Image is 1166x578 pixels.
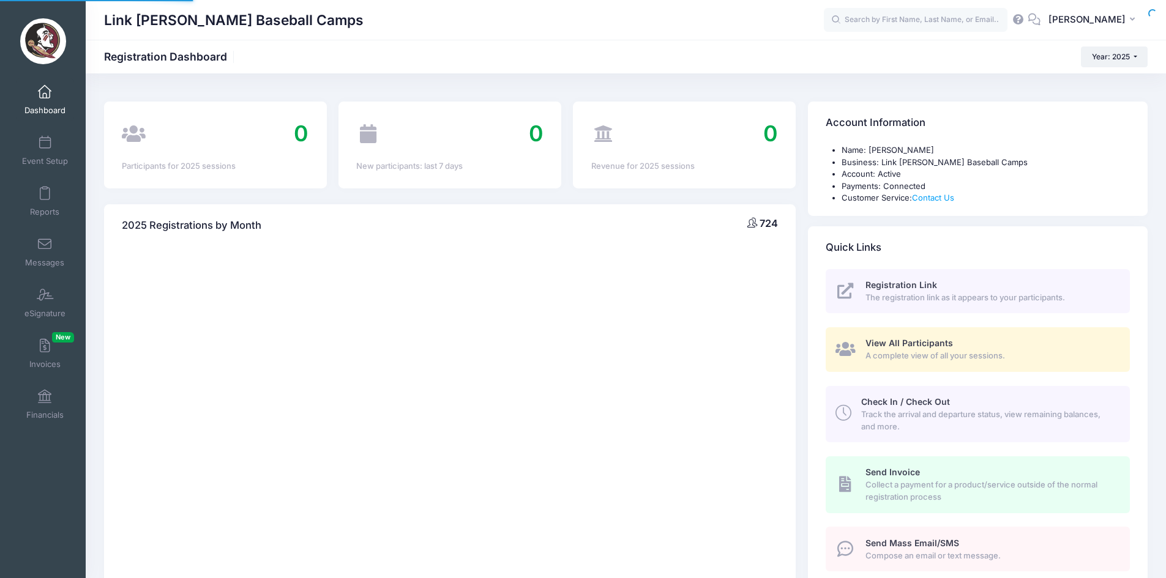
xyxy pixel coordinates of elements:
span: Event Setup [22,156,68,166]
span: Invoices [29,359,61,369]
a: Reports [16,180,74,223]
span: Compose an email or text message. [865,550,1116,562]
span: Send Mass Email/SMS [865,538,959,548]
h4: Quick Links [826,230,881,265]
span: Reports [30,207,59,217]
a: Send Mass Email/SMS Compose an email or text message. [826,527,1130,571]
a: eSignature [16,281,74,324]
span: A complete view of all your sessions. [865,350,1116,362]
span: Dashboard [24,105,65,116]
h1: Link [PERSON_NAME] Baseball Camps [104,6,364,34]
li: Business: Link [PERSON_NAME] Baseball Camps [842,157,1130,169]
button: [PERSON_NAME] [1041,6,1148,34]
button: Year: 2025 [1081,46,1148,67]
a: Contact Us [912,193,954,202]
span: Check In / Check Out [861,396,950,407]
span: 0 [763,120,778,147]
span: 0 [529,120,544,147]
a: Financials [16,383,74,426]
span: Messages [25,258,64,268]
span: Collect a payment for a product/service outside of the normal registration process [865,479,1116,503]
a: Check In / Check Out Track the arrival and departure status, view remaining balances, and more. [826,386,1130,442]
a: InvoicesNew [16,332,74,375]
img: Link Jarrett Baseball Camps [20,18,66,64]
span: 724 [760,217,778,229]
h4: 2025 Registrations by Month [122,208,261,243]
a: Registration Link The registration link as it appears to your participants. [826,269,1130,314]
a: View All Participants A complete view of all your sessions. [826,327,1130,372]
div: Participants for 2025 sessions [122,160,308,172]
li: Name: [PERSON_NAME] [842,144,1130,157]
input: Search by First Name, Last Name, or Email... [824,8,1007,32]
span: [PERSON_NAME] [1048,13,1126,26]
span: 0 [294,120,308,147]
li: Account: Active [842,168,1130,180]
span: The registration link as it appears to your participants. [865,292,1116,304]
div: New participants: last 7 days [356,160,543,172]
h4: Account Information [826,106,925,141]
a: Dashboard [16,78,74,121]
a: Send Invoice Collect a payment for a product/service outside of the normal registration process [826,456,1130,513]
span: Track the arrival and departure status, view remaining balances, and more. [861,409,1116,432]
li: Payments: Connected [842,180,1130,193]
span: Year: 2025 [1092,52,1130,61]
span: Send Invoice [865,467,920,477]
span: View All Participants [865,338,953,348]
li: Customer Service: [842,192,1130,204]
a: Event Setup [16,129,74,172]
div: Revenue for 2025 sessions [591,160,778,172]
span: eSignature [24,308,65,319]
span: Financials [26,410,64,420]
span: Registration Link [865,280,937,290]
span: New [52,332,74,343]
a: Messages [16,231,74,273]
h1: Registration Dashboard [104,50,237,63]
